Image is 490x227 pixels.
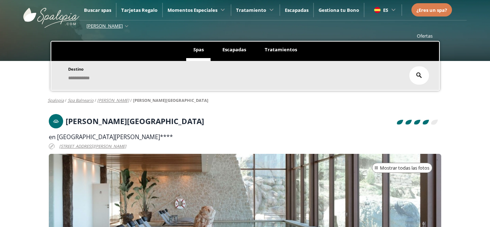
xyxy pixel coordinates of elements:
span: Spas [193,46,204,53]
a: Gestiona tu Bono [319,7,359,13]
span: Mostrar todas las fotos [380,165,429,172]
a: [PERSON_NAME][GEOGRAPHIC_DATA] [133,98,208,103]
a: [PERSON_NAME] [97,98,129,103]
span: / [95,98,96,103]
a: Buscar spas [84,7,111,13]
a: Tarjetas Regalo [121,7,157,13]
a: Spalopia [48,98,64,103]
a: spa balneario [68,98,94,103]
span: / [130,98,132,103]
span: en [GEOGRAPHIC_DATA][PERSON_NAME]**** [49,133,173,141]
span: [STREET_ADDRESS][PERSON_NAME] [59,142,126,151]
span: / [65,98,66,103]
a: Escapadas [285,7,308,13]
span: Tratamientos [265,46,297,53]
img: ImgLogoSpalopia.BvClDcEz.svg [23,1,79,28]
h1: [PERSON_NAME][GEOGRAPHIC_DATA] [66,117,204,125]
span: [PERSON_NAME] [86,23,123,29]
span: ¿Eres un spa? [416,7,447,13]
a: ¿Eres un spa? [416,6,447,14]
a: Ofertas [417,33,433,39]
span: Escapadas [222,46,246,53]
span: Destino [68,66,84,72]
